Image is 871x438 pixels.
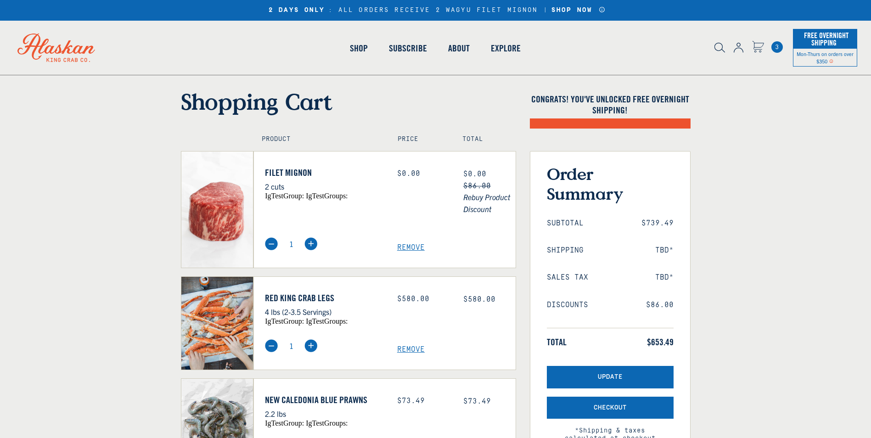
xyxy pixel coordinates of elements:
img: minus [265,237,278,250]
a: About [438,22,480,74]
a: Remove [397,243,516,252]
h1: Shopping Cart [181,88,516,115]
h4: Total [462,135,507,143]
s: $86.00 [463,182,491,190]
span: Mon-Thurs on orders over $350 [797,51,854,64]
span: Free Overnight Shipping [802,28,849,50]
h4: Congrats! You've unlocked FREE OVERNIGHT SHIPPING! [530,94,691,116]
h4: Product [262,135,378,143]
a: New Caledonia Blue Prawns [265,394,383,405]
img: Alaskan King Crab Co. logo [5,21,108,75]
span: Update [598,373,623,381]
span: igTestGroups: [306,317,348,325]
span: $73.49 [463,397,491,405]
a: SHOP NOW [548,6,596,14]
span: Shipping [547,246,584,255]
span: $739.49 [641,219,674,228]
span: igTestGroup: [265,192,304,200]
p: 2 cuts [265,180,383,192]
img: Red King Crab Legs - 4 lbs (2-3.5 Servings) [181,277,253,370]
span: Rebuy Product Discount [463,191,516,215]
button: Checkout [547,397,674,419]
a: Cart [771,41,783,53]
img: plus [304,237,317,250]
img: account [734,43,743,53]
span: Subtotal [547,219,584,228]
span: Shipping Notice Icon [829,58,833,64]
img: minus [265,339,278,352]
h4: Price [398,135,443,143]
span: Sales Tax [547,273,588,282]
div: $73.49 [397,397,450,405]
a: Remove [397,345,516,354]
span: igTestGroups: [306,192,348,200]
span: 3 [771,41,783,53]
h3: Order Summary [547,164,674,203]
button: Update [547,366,674,388]
span: igTestGroups: [306,419,348,427]
p: 2.2 lbs [265,408,383,420]
span: igTestGroup: [265,317,304,325]
div: $0.00 [397,169,450,178]
span: $653.49 [647,337,674,348]
span: Total [547,337,567,348]
div: : ALL ORDERS RECEIVE 2 WAGYU FILET MIGNON | [265,6,606,14]
div: $580.00 [397,295,450,303]
img: plus [304,339,317,352]
strong: 2 DAYS ONLY [269,6,325,14]
img: search [714,43,725,53]
img: Filet Mignon - 2 cuts [181,152,253,268]
span: $0.00 [463,170,486,178]
span: igTestGroup: [265,419,304,427]
a: Announcement Bar Modal [599,6,606,13]
a: Red King Crab Legs [265,292,383,303]
a: Shop [339,22,378,74]
a: Subscribe [378,22,438,74]
p: 4 lbs (2-3.5 Servings) [265,306,383,318]
a: Filet Mignon [265,167,383,178]
strong: SHOP NOW [551,6,592,14]
span: $580.00 [463,295,495,303]
span: Discounts [547,301,588,309]
a: Cart [752,41,764,54]
span: Checkout [594,404,627,412]
span: $86.00 [646,301,674,309]
a: Explore [480,22,531,74]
